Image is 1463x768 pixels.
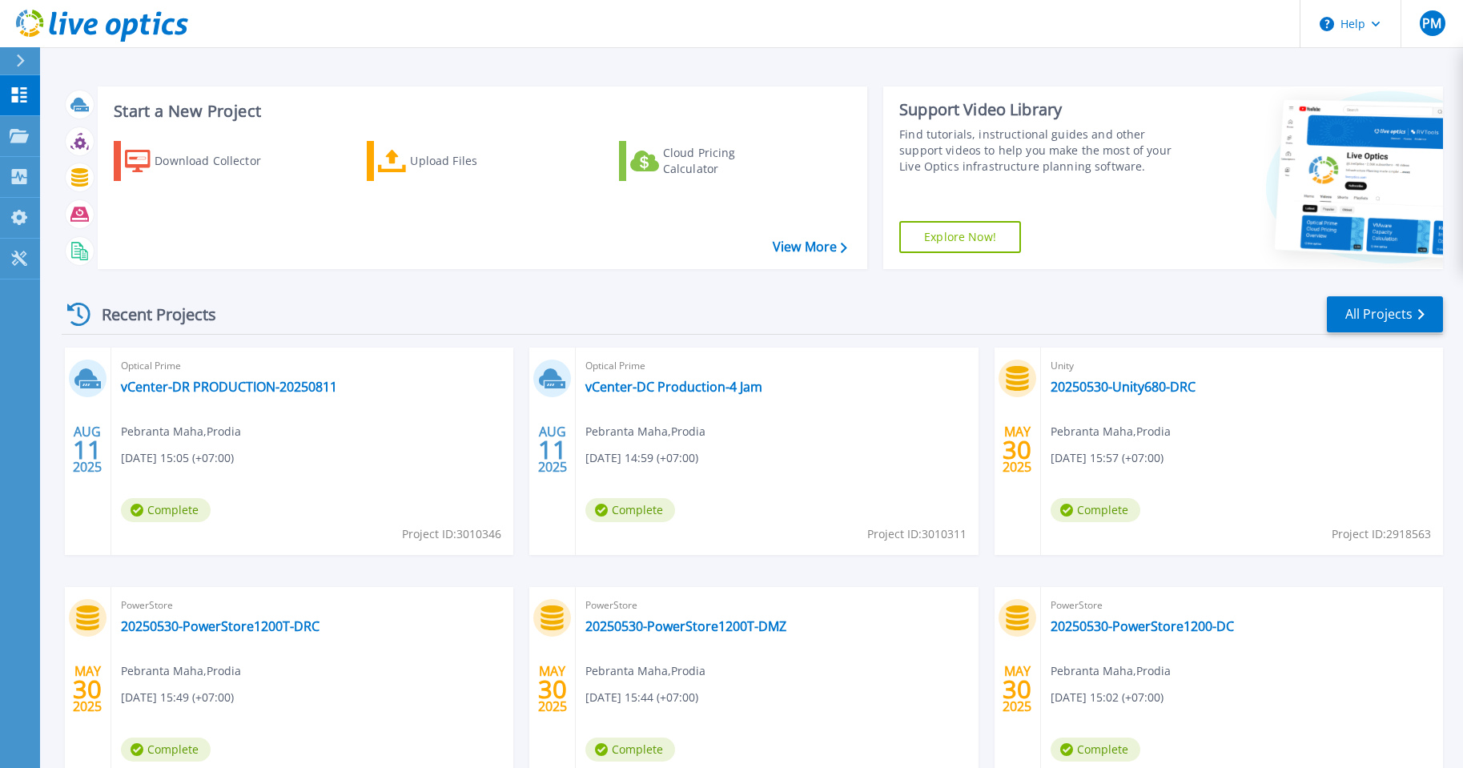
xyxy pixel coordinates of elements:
[1002,660,1032,718] div: MAY 2025
[1051,738,1140,762] span: Complete
[410,145,538,177] div: Upload Files
[402,525,501,543] span: Project ID: 3010346
[121,662,241,680] span: Pebranta Maha , Prodia
[121,597,504,614] span: PowerStore
[538,443,567,456] span: 11
[1051,689,1164,706] span: [DATE] 15:02 (+07:00)
[585,738,675,762] span: Complete
[585,689,698,706] span: [DATE] 15:44 (+07:00)
[585,662,705,680] span: Pebranta Maha , Prodia
[73,443,102,456] span: 11
[121,618,320,634] a: 20250530-PowerStore1200T-DRC
[155,145,283,177] div: Download Collector
[1051,662,1171,680] span: Pebranta Maha , Prodia
[537,660,568,718] div: MAY 2025
[899,127,1184,175] div: Find tutorials, instructional guides and other support videos to help you make the most of your L...
[585,498,675,522] span: Complete
[1327,296,1443,332] a: All Projects
[1332,525,1431,543] span: Project ID: 2918563
[121,449,234,467] span: [DATE] 15:05 (+07:00)
[1051,379,1196,395] a: 20250530-Unity680-DRC
[663,145,791,177] div: Cloud Pricing Calculator
[121,423,241,440] span: Pebranta Maha , Prodia
[585,379,762,395] a: vCenter-DC Production-4 Jam
[72,420,102,479] div: AUG 2025
[1003,443,1031,456] span: 30
[121,689,234,706] span: [DATE] 15:49 (+07:00)
[1051,449,1164,467] span: [DATE] 15:57 (+07:00)
[72,660,102,718] div: MAY 2025
[62,295,238,334] div: Recent Projects
[367,141,545,181] a: Upload Files
[1002,420,1032,479] div: MAY 2025
[537,420,568,479] div: AUG 2025
[585,449,698,467] span: [DATE] 14:59 (+07:00)
[121,379,337,395] a: vCenter-DR PRODUCTION-20250811
[1051,597,1433,614] span: PowerStore
[585,597,968,614] span: PowerStore
[121,498,211,522] span: Complete
[585,618,786,634] a: 20250530-PowerStore1200T-DMZ
[121,357,504,375] span: Optical Prime
[1051,423,1171,440] span: Pebranta Maha , Prodia
[121,738,211,762] span: Complete
[867,525,967,543] span: Project ID: 3010311
[1051,357,1433,375] span: Unity
[1422,17,1441,30] span: PM
[73,682,102,696] span: 30
[585,357,968,375] span: Optical Prime
[1051,618,1234,634] a: 20250530-PowerStore1200-DC
[899,221,1021,253] a: Explore Now!
[538,682,567,696] span: 30
[899,99,1184,120] div: Support Video Library
[773,239,847,255] a: View More
[585,423,705,440] span: Pebranta Maha , Prodia
[1003,682,1031,696] span: 30
[114,103,846,120] h3: Start a New Project
[1051,498,1140,522] span: Complete
[114,141,292,181] a: Download Collector
[619,141,798,181] a: Cloud Pricing Calculator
